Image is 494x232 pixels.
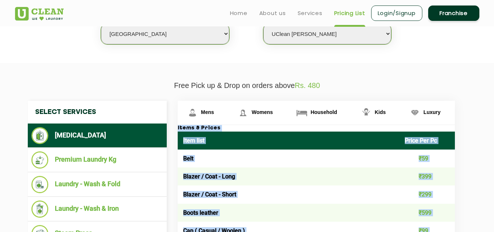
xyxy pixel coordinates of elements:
span: Luxury [423,109,441,115]
h3: Items & Prices [178,125,455,132]
span: Household [310,109,337,115]
a: Franchise [428,5,479,21]
img: Premium Laundry Kg [31,151,49,169]
li: [MEDICAL_DATA] [31,127,163,144]
span: Kids [375,109,386,115]
p: Free Pick up & Drop on orders above [15,81,479,90]
th: Price Per Pc [399,132,455,150]
td: ₹599 [399,204,455,222]
li: Premium Laundry Kg [31,151,163,169]
span: Mens [201,109,214,115]
a: Home [230,9,248,18]
img: Laundry - Wash & Iron [31,200,49,218]
td: ₹59 [399,150,455,167]
img: Laundry - Wash & Fold [31,176,49,193]
a: Services [298,9,323,18]
img: Womens [237,106,249,119]
img: Kids [360,106,373,119]
td: Boots leather [178,204,400,222]
span: Rs. 480 [295,81,320,89]
li: Laundry - Wash & Fold [31,176,163,193]
li: Laundry - Wash & Iron [31,200,163,218]
th: Item list [178,132,400,150]
td: Belt [178,150,400,167]
a: Login/Signup [371,5,422,21]
td: Blazer / Coat - Short [178,185,400,203]
h4: Select Services [28,101,167,124]
td: Blazer / Coat - Long [178,167,400,185]
img: Household [295,106,308,119]
img: UClean Laundry and Dry Cleaning [15,7,64,21]
td: ₹299 [399,185,455,203]
a: Pricing List [334,9,365,18]
td: ₹399 [399,167,455,185]
img: Dry Cleaning [31,127,49,144]
img: Mens [186,106,199,119]
span: Womens [252,109,273,115]
img: Luxury [408,106,421,119]
a: About us [259,9,286,18]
